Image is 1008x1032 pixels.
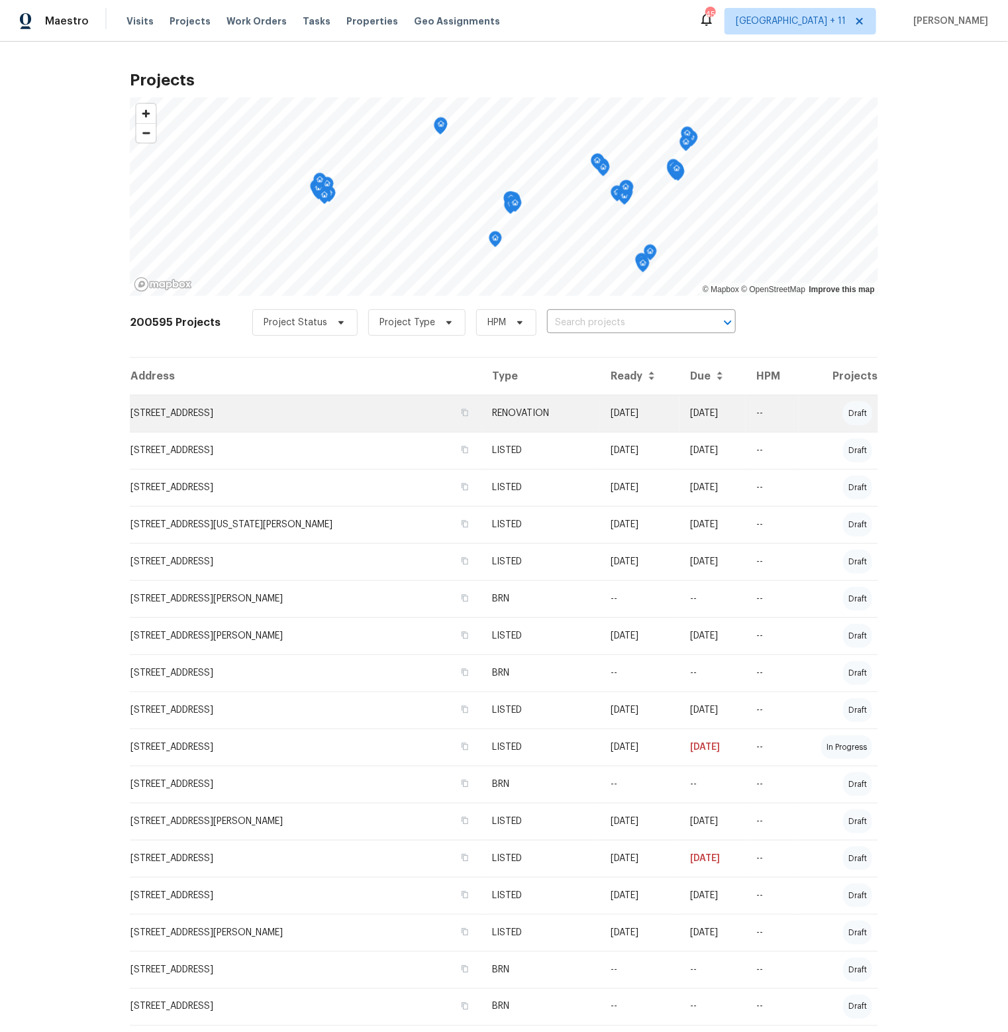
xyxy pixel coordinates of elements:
[619,180,632,201] div: Map marker
[136,123,156,142] button: Zoom out
[667,159,680,180] div: Map marker
[505,197,518,217] div: Map marker
[459,815,471,827] button: Copy Address
[130,469,481,506] td: [STREET_ADDRESS]
[843,958,872,982] div: draft
[227,15,287,28] span: Work Orders
[746,469,799,506] td: --
[130,803,481,840] td: [STREET_ADDRESS][PERSON_NAME]
[459,926,471,938] button: Copy Address
[680,877,746,914] td: [DATE]
[600,914,680,951] td: [DATE]
[746,654,799,692] td: --
[680,135,693,156] div: Map marker
[509,196,522,217] div: Map marker
[680,914,746,951] td: [DATE]
[346,15,398,28] span: Properties
[680,729,746,766] td: [DATE]
[618,189,631,209] div: Map marker
[130,617,481,654] td: [STREET_ADDRESS][PERSON_NAME]
[600,469,680,506] td: [DATE]
[680,803,746,840] td: [DATE]
[504,198,517,219] div: Map marker
[680,988,746,1025] td: --
[843,847,872,870] div: draft
[459,518,471,530] button: Copy Address
[670,162,683,182] div: Map marker
[459,629,471,641] button: Copy Address
[821,735,872,759] div: in progress
[130,840,481,877] td: [STREET_ADDRESS]
[170,15,211,28] span: Projects
[600,692,680,729] td: [DATE]
[481,617,600,654] td: LISTED
[303,17,330,26] span: Tasks
[843,661,872,685] div: draft
[459,889,471,901] button: Copy Address
[600,877,680,914] td: [DATE]
[611,185,624,206] div: Map marker
[746,580,799,617] td: --
[321,177,334,197] div: Map marker
[843,439,872,462] div: draft
[481,951,600,988] td: BRN
[379,316,435,329] span: Project Type
[681,127,694,147] div: Map marker
[843,884,872,907] div: draft
[746,358,799,395] th: HPM
[703,285,739,294] a: Mapbox
[680,543,746,580] td: [DATE]
[505,191,518,212] div: Map marker
[264,316,327,329] span: Project Status
[741,285,805,294] a: OpenStreetMap
[487,316,506,329] span: HPM
[481,766,600,803] td: BRN
[130,97,878,296] canvas: Map
[130,358,481,395] th: Address
[746,766,799,803] td: --
[481,395,600,432] td: RENOVATION
[312,181,325,201] div: Map marker
[746,803,799,840] td: --
[459,481,471,493] button: Copy Address
[680,951,746,988] td: --
[843,476,872,499] div: draft
[130,654,481,692] td: [STREET_ADDRESS]
[130,988,481,1025] td: [STREET_ADDRESS]
[481,914,600,951] td: LISTED
[746,840,799,877] td: --
[481,654,600,692] td: BRN
[680,617,746,654] td: [DATE]
[600,358,680,395] th: Ready
[481,580,600,617] td: BRN
[481,432,600,469] td: LISTED
[680,506,746,543] td: [DATE]
[318,188,331,209] div: Map marker
[434,117,448,138] div: Map marker
[459,963,471,975] button: Copy Address
[908,15,988,28] span: [PERSON_NAME]
[600,395,680,432] td: [DATE]
[45,15,89,28] span: Maestro
[134,277,192,292] a: Mapbox homepage
[600,506,680,543] td: [DATE]
[843,772,872,796] div: draft
[130,877,481,914] td: [STREET_ADDRESS]
[481,469,600,506] td: LISTED
[680,432,746,469] td: [DATE]
[481,988,600,1025] td: BRN
[130,543,481,580] td: [STREET_ADDRESS]
[130,316,221,329] h2: 200595 Projects
[746,877,799,914] td: --
[136,104,156,123] button: Zoom in
[746,617,799,654] td: --
[600,803,680,840] td: [DATE]
[459,741,471,752] button: Copy Address
[503,191,517,212] div: Map marker
[459,592,471,604] button: Copy Address
[459,703,471,715] button: Copy Address
[644,244,657,265] div: Map marker
[746,951,799,988] td: --
[459,1000,471,1012] button: Copy Address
